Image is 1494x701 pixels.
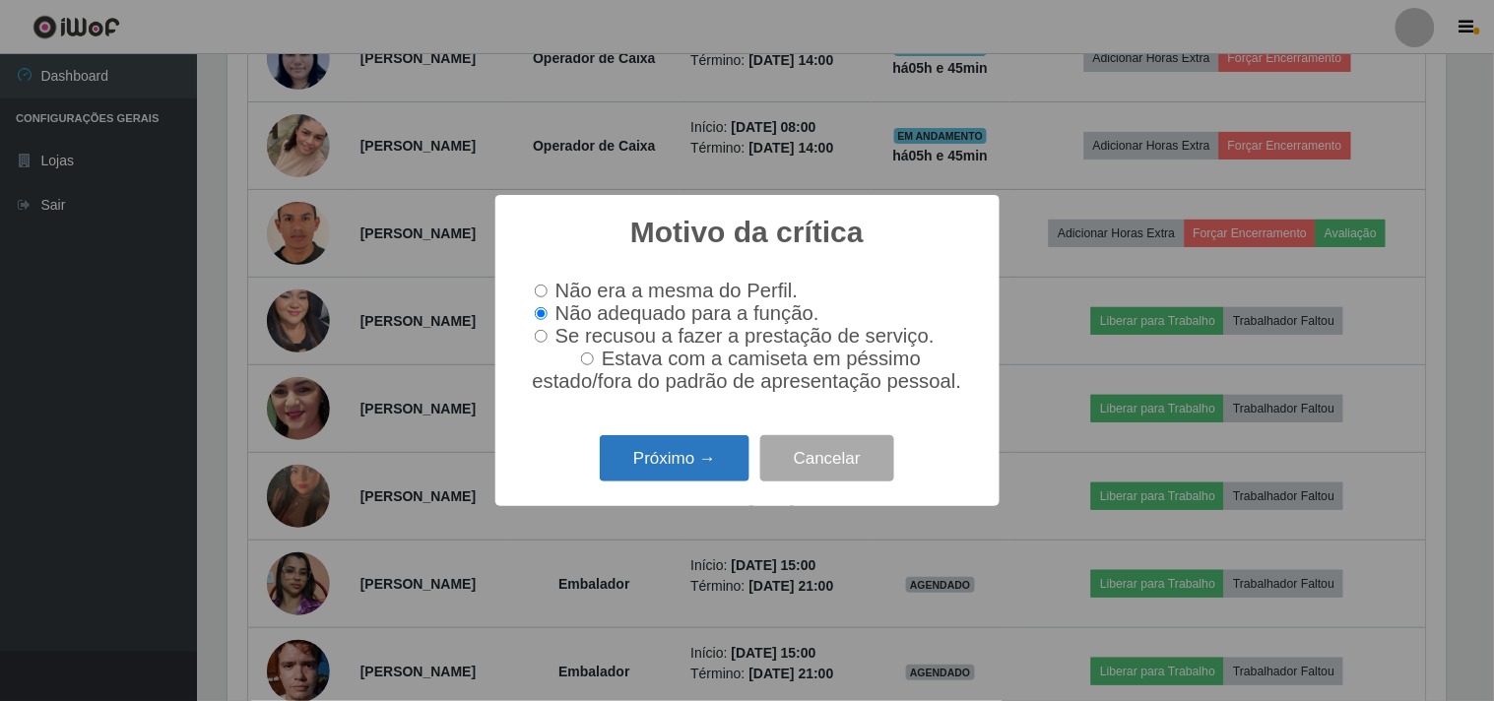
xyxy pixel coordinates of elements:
input: Não era a mesma do Perfil. [535,285,548,297]
input: Se recusou a fazer a prestação de serviço. [535,330,548,343]
button: Próximo → [600,435,749,481]
input: Estava com a camiseta em péssimo estado/fora do padrão de apresentação pessoal. [581,352,594,365]
input: Não adequado para a função. [535,307,548,320]
button: Cancelar [760,435,894,481]
span: Estava com a camiseta em péssimo estado/fora do padrão de apresentação pessoal. [533,348,962,392]
span: Se recusou a fazer a prestação de serviço. [555,325,935,347]
h2: Motivo da crítica [630,215,864,250]
span: Não era a mesma do Perfil. [555,280,798,301]
span: Não adequado para a função. [555,302,819,324]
